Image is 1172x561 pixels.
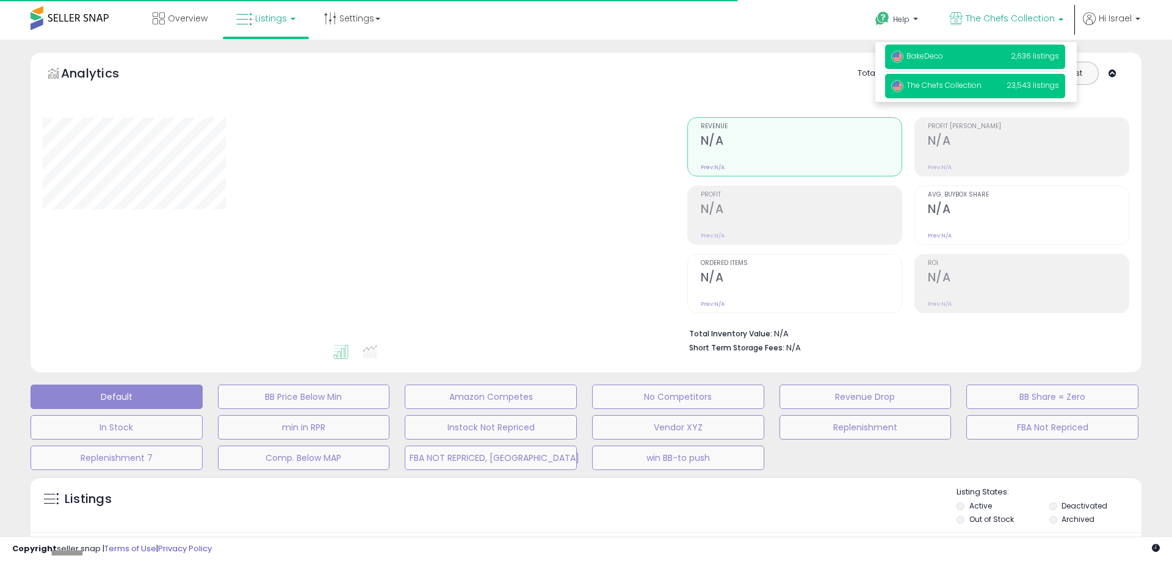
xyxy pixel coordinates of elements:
[1099,12,1132,24] span: Hi Israel
[701,192,902,198] span: Profit
[1011,51,1059,61] span: 2,636 listings
[701,270,902,287] h2: N/A
[966,385,1138,409] button: BB Share = Zero
[928,123,1129,130] span: Profit [PERSON_NAME]
[966,415,1138,440] button: FBA Not Repriced
[701,300,725,308] small: Prev: N/A
[31,385,203,409] button: Default
[966,12,1055,24] span: The Chefs Collection
[891,51,943,61] span: BakeDeco
[168,12,208,24] span: Overview
[780,415,952,440] button: Replenishment
[689,342,784,353] b: Short Term Storage Fees:
[1007,80,1059,90] span: 23,543 listings
[928,300,952,308] small: Prev: N/A
[928,134,1129,150] h2: N/A
[12,543,212,555] div: seller snap | |
[928,232,952,239] small: Prev: N/A
[928,270,1129,287] h2: N/A
[858,68,905,79] div: Totals For
[592,385,764,409] button: No Competitors
[255,12,287,24] span: Listings
[689,328,772,339] b: Total Inventory Value:
[218,385,390,409] button: BB Price Below Min
[928,164,952,171] small: Prev: N/A
[592,415,764,440] button: Vendor XYZ
[12,543,57,554] strong: Copyright
[405,385,577,409] button: Amazon Competes
[31,446,203,470] button: Replenishment 7
[701,164,725,171] small: Prev: N/A
[891,80,982,90] span: The Chefs Collection
[928,192,1129,198] span: Avg. Buybox Share
[875,11,890,26] i: Get Help
[893,14,910,24] span: Help
[701,123,902,130] span: Revenue
[701,134,902,150] h2: N/A
[701,232,725,239] small: Prev: N/A
[701,202,902,219] h2: N/A
[786,342,801,353] span: N/A
[61,65,143,85] h5: Analytics
[689,325,1120,340] li: N/A
[405,446,577,470] button: FBA NOT REPRICED, [GEOGRAPHIC_DATA]
[1083,12,1140,40] a: Hi Israel
[218,415,390,440] button: min in RPR
[928,260,1129,267] span: ROI
[701,260,902,267] span: Ordered Items
[405,415,577,440] button: Instock Not Repriced
[891,51,903,63] img: usa.png
[928,202,1129,219] h2: N/A
[218,446,390,470] button: Comp. Below MAP
[592,446,764,470] button: win BB-to push
[891,80,903,92] img: usa.png
[31,415,203,440] button: In Stock
[866,2,930,40] a: Help
[780,385,952,409] button: Revenue Drop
